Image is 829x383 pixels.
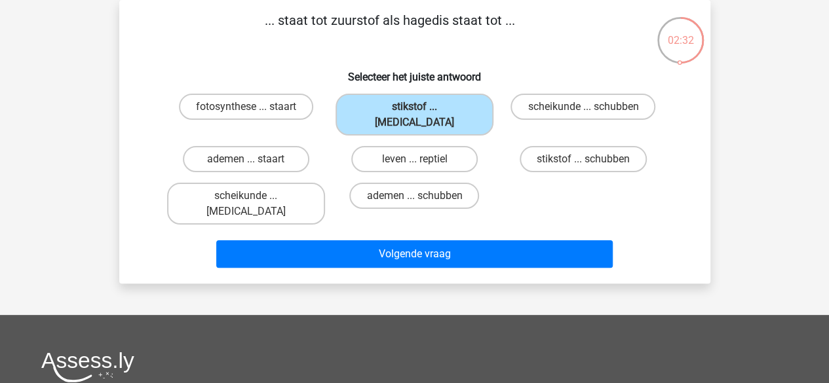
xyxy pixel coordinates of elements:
button: Volgende vraag [216,240,613,268]
img: Assessly logo [41,352,134,382]
label: scheikunde ... [MEDICAL_DATA] [167,183,325,225]
h6: Selecteer het juiste antwoord [140,60,689,83]
div: 02:32 [656,16,705,48]
label: scheikunde ... schubben [511,94,655,120]
label: leven ... reptiel [351,146,478,172]
label: ademen ... schubben [349,183,479,209]
label: fotosynthese ... staart [179,94,313,120]
label: stikstof ... schubben [520,146,647,172]
label: stikstof ... [MEDICAL_DATA] [336,94,493,136]
label: ademen ... staart [183,146,309,172]
p: ... staat tot zuurstof als hagedis staat tot ... [140,10,640,50]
